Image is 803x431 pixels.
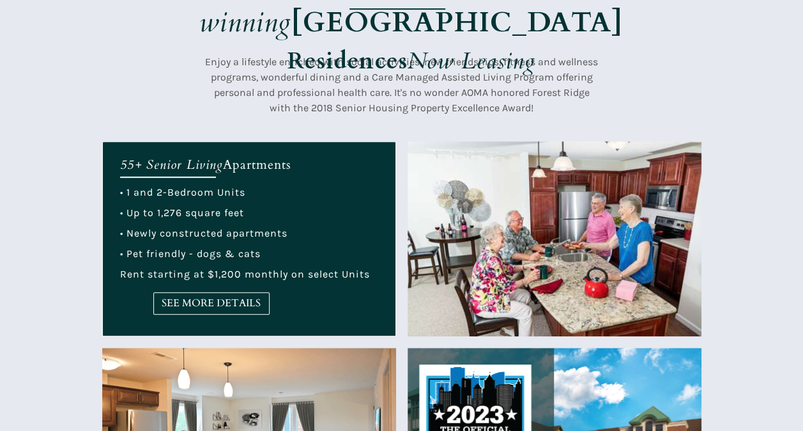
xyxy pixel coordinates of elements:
a: SEE MORE DETAILS [153,292,270,315]
span: • Pet friendly - dogs & cats [120,247,261,260]
em: 55+ Senior Living [120,156,223,173]
span: Rent starting at $1,200 monthly on select Units [120,268,370,280]
span: Apartments [223,156,291,173]
span: SEE MORE DETAILS [154,297,269,310]
em: Now Leasing [408,45,535,77]
strong: [GEOGRAPHIC_DATA] [291,3,623,42]
strong: Residences [287,45,408,77]
span: • 1 and 2-Bedroom Units [120,186,245,198]
span: • Newly constructed apartments [120,227,287,239]
span: • Up to 1,276 square feet [120,207,244,219]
